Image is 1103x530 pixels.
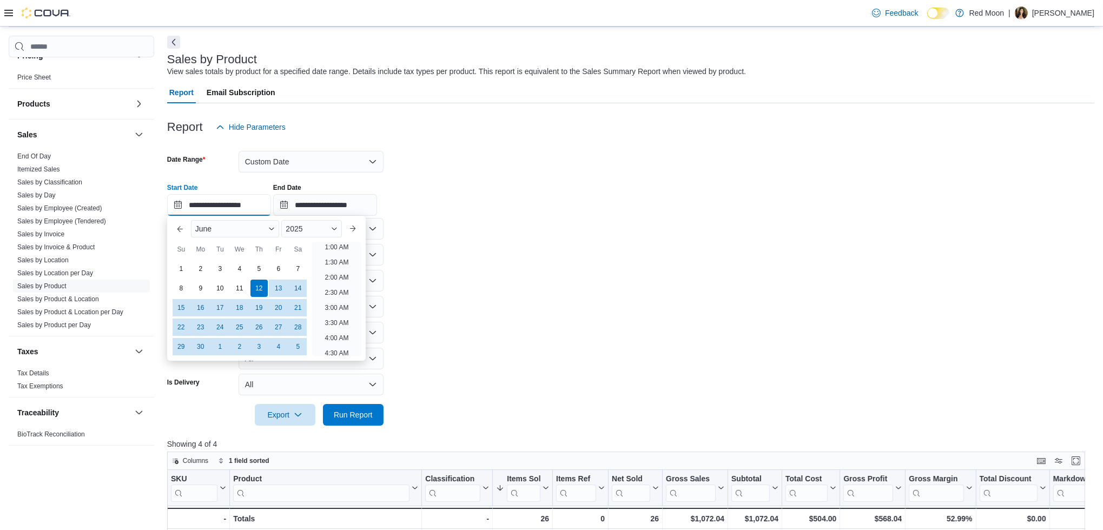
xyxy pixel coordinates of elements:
[17,152,51,161] span: End Of Day
[239,374,384,395] button: All
[212,280,229,297] div: day-10
[425,512,489,525] div: -
[909,474,972,502] button: Gross Margin
[17,204,102,212] a: Sales by Employee (Created)
[979,474,1037,502] div: Total Discount
[9,367,154,397] div: Taxes
[320,332,353,345] li: 4:00 AM
[320,241,353,254] li: 1:00 AM
[17,73,51,82] span: Price Sheet
[731,512,778,525] div: $1,072.04
[425,474,480,485] div: Classification
[312,242,361,356] ul: Time
[239,151,384,173] button: Custom Date
[17,217,106,225] a: Sales by Employee (Tendered)
[17,269,93,277] a: Sales by Location per Day
[17,153,51,160] a: End Of Day
[17,407,130,418] button: Traceability
[17,295,99,303] a: Sales by Product & Location
[612,474,659,502] button: Net Sold
[17,430,85,439] span: BioTrack Reconciliation
[183,456,208,465] span: Columns
[368,224,377,233] button: Open list of options
[17,129,37,140] h3: Sales
[17,407,59,418] h3: Traceability
[368,250,377,259] button: Open list of options
[289,241,307,258] div: Sa
[167,183,198,192] label: Start Date
[731,474,770,485] div: Subtotal
[273,194,377,216] input: Press the down key to open a popover containing a calendar.
[9,428,154,445] div: Traceability
[17,191,56,199] a: Sales by Day
[334,409,373,420] span: Run Report
[192,338,209,355] div: day-30
[192,299,209,316] div: day-16
[979,512,1046,525] div: $0.00
[17,165,60,173] a: Itemized Sales
[191,220,280,237] div: Button. Open the month selector. June is currently selected.
[173,260,190,277] div: day-1
[17,308,123,316] a: Sales by Product & Location per Day
[17,382,63,390] span: Tax Exemptions
[212,116,290,138] button: Hide Parameters
[133,97,146,110] button: Products
[909,474,963,502] div: Gross Margin
[261,404,309,426] span: Export
[171,474,217,485] div: SKU
[17,346,38,357] h3: Taxes
[286,224,302,233] span: 2025
[731,474,770,502] div: Subtotal
[233,474,410,502] div: Product
[169,82,194,103] span: Report
[368,302,377,311] button: Open list of options
[195,224,212,233] span: June
[17,282,67,290] span: Sales by Product
[289,260,307,277] div: day-7
[425,474,480,502] div: Classification
[173,280,190,297] div: day-8
[507,474,540,485] div: Items Sold
[17,129,130,140] button: Sales
[368,276,377,285] button: Open list of options
[133,406,146,419] button: Traceability
[229,122,286,132] span: Hide Parameters
[250,241,268,258] div: Th
[250,260,268,277] div: day-5
[17,230,64,238] a: Sales by Invoice
[17,98,130,109] button: Products
[612,512,659,525] div: 26
[320,347,353,360] li: 4:30 AM
[1069,454,1082,467] button: Enter fullscreen
[171,220,189,237] button: Previous Month
[320,256,353,269] li: 1:30 AM
[666,474,716,502] div: Gross Sales
[344,220,361,237] button: Next month
[507,474,540,502] div: Items Sold
[270,319,287,336] div: day-27
[192,280,209,297] div: day-9
[173,338,190,355] div: day-29
[927,8,950,19] input: Dark Mode
[17,430,85,438] a: BioTrack Reconciliation
[168,454,213,467] button: Columns
[192,260,209,277] div: day-2
[270,299,287,316] div: day-20
[250,319,268,336] div: day-26
[212,338,229,355] div: day-1
[1015,6,1028,19] div: Ester Papazyan
[785,512,836,525] div: $504.00
[22,8,70,18] img: Cova
[909,512,972,525] div: 52.99%
[843,512,902,525] div: $568.04
[496,474,549,502] button: Items Sold
[212,241,229,258] div: Tu
[17,98,50,109] h3: Products
[323,404,384,426] button: Run Report
[192,241,209,258] div: Mo
[17,256,69,264] a: Sales by Location
[17,321,91,329] span: Sales by Product per Day
[173,241,190,258] div: Su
